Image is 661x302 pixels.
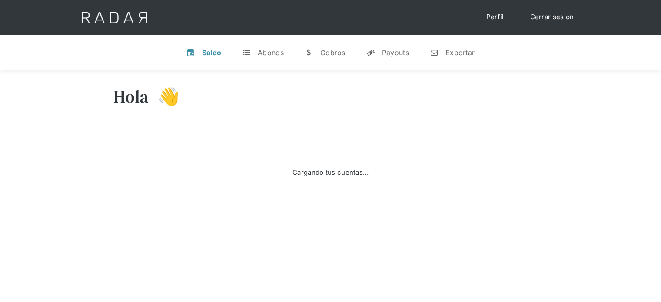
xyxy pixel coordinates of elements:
div: Cobros [320,48,345,57]
div: Abonos [258,48,284,57]
h3: 👋 [149,86,179,107]
a: Perfil [478,9,513,26]
div: Saldo [202,48,222,57]
div: Cargando tus cuentas... [292,168,369,178]
a: Cerrar sesión [521,9,583,26]
div: y [366,48,375,57]
div: t [242,48,251,57]
div: n [430,48,438,57]
h3: Hola [113,86,149,107]
div: Exportar [445,48,475,57]
div: w [305,48,313,57]
div: v [186,48,195,57]
div: Payouts [382,48,409,57]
